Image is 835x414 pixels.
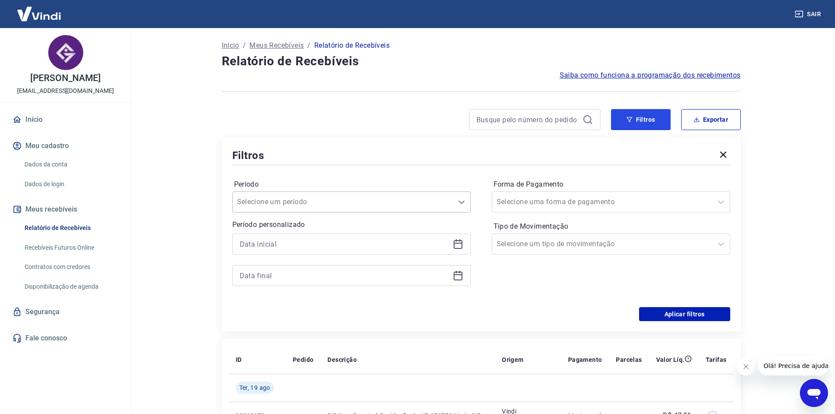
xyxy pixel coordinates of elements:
[17,86,114,96] p: [EMAIL_ADDRESS][DOMAIN_NAME]
[5,6,74,13] span: Olá! Precisa de ajuda?
[11,110,121,129] a: Início
[611,109,671,130] button: Filtros
[793,6,824,22] button: Sair
[222,40,239,51] a: Início
[249,40,304,51] a: Meus Recebíveis
[639,307,730,321] button: Aplicar filtros
[327,355,357,364] p: Descrição
[737,358,755,375] iframe: Fechar mensagem
[656,355,685,364] p: Valor Líq.
[21,239,121,257] a: Recebíveis Futuros Online
[11,329,121,348] a: Fale conosco
[502,355,523,364] p: Origem
[494,179,728,190] label: Forma de Pagamento
[236,355,242,364] p: ID
[494,221,728,232] label: Tipo de Movimentação
[240,269,449,282] input: Data final
[48,35,83,70] img: 8e373231-1c48-4452-a55d-e99fb691e6ac.jpeg
[616,355,642,364] p: Parcelas
[222,53,741,70] h4: Relatório de Recebíveis
[232,219,471,230] p: Período personalizado
[476,113,579,126] input: Busque pelo número do pedido
[234,179,469,190] label: Período
[758,356,828,375] iframe: Mensagem da empresa
[21,219,121,237] a: Relatório de Recebíveis
[30,74,100,83] p: [PERSON_NAME]
[239,383,270,392] span: Ter, 19 ago
[11,0,68,27] img: Vindi
[11,200,121,219] button: Meus recebíveis
[243,40,246,51] p: /
[21,258,121,276] a: Contratos com credores
[240,237,449,251] input: Data inicial
[293,355,313,364] p: Pedido
[800,379,828,407] iframe: Botão para abrir a janela de mensagens
[11,136,121,156] button: Meu cadastro
[314,40,390,51] p: Relatório de Recebíveis
[307,40,310,51] p: /
[560,70,741,81] a: Saiba como funciona a programação dos recebimentos
[21,278,121,296] a: Disponibilização de agenda
[232,149,265,163] h5: Filtros
[568,355,602,364] p: Pagamento
[11,302,121,322] a: Segurança
[21,175,121,193] a: Dados de login
[21,156,121,173] a: Dados da conta
[681,109,741,130] button: Exportar
[706,355,727,364] p: Tarifas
